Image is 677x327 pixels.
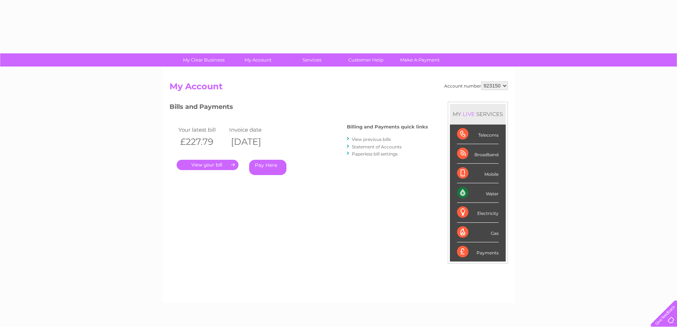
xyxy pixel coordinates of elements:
h3: Bills and Payments [170,102,428,114]
div: Payments [457,242,499,262]
div: Account number [444,81,508,90]
div: LIVE [461,111,476,117]
h4: Billing and Payments quick links [347,124,428,130]
th: £227.79 [177,135,228,149]
a: Make A Payment [391,53,449,67]
div: Broadband [457,144,499,164]
div: Electricity [457,203,499,222]
div: MY SERVICES [450,104,506,124]
a: Pay Here [249,160,286,175]
a: My Clear Business [174,53,233,67]
a: My Account [229,53,287,67]
a: View previous bills [352,137,391,142]
div: Water [457,183,499,203]
div: Telecoms [457,125,499,144]
a: Customer Help [337,53,395,67]
div: Mobile [457,164,499,183]
a: . [177,160,238,170]
h2: My Account [170,81,508,95]
a: Paperless bill settings [352,151,398,157]
th: [DATE] [227,135,279,149]
td: Your latest bill [177,125,228,135]
a: Statement of Accounts [352,144,402,149]
a: Services [283,53,341,67]
td: Invoice date [227,125,279,135]
div: Gas [457,223,499,242]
